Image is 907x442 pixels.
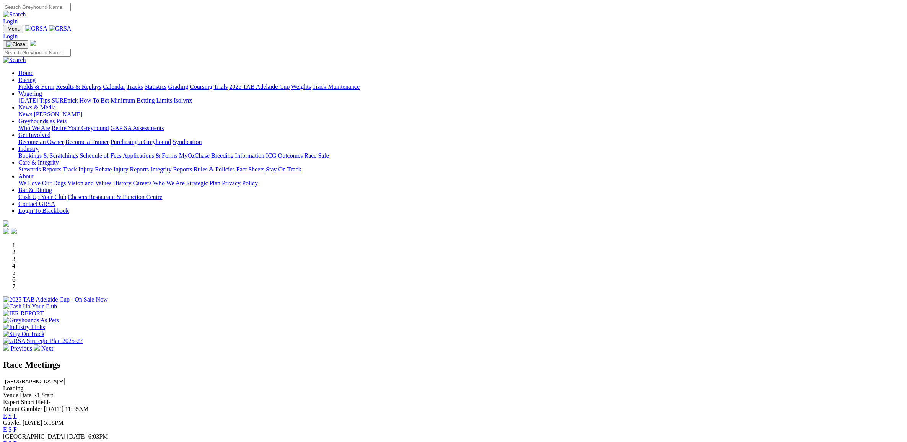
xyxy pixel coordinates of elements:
a: Race Safe [304,152,329,159]
a: [DATE] Tips [18,97,50,104]
a: Fact Sheets [236,166,264,173]
a: Contact GRSA [18,201,55,207]
span: Date [20,392,31,398]
button: Toggle navigation [3,40,28,49]
a: Bookings & Scratchings [18,152,78,159]
a: Home [18,70,33,76]
a: Integrity Reports [150,166,192,173]
a: News & Media [18,104,56,111]
a: Cash Up Your Club [18,194,66,200]
a: Schedule of Fees [80,152,121,159]
span: [GEOGRAPHIC_DATA] [3,433,65,440]
a: Login [3,18,18,24]
div: Industry [18,152,904,159]
a: About [18,173,34,179]
a: MyOzChase [179,152,210,159]
div: Bar & Dining [18,194,904,201]
img: Stay On Track [3,331,44,338]
span: 5:18PM [44,419,64,426]
img: 2025 TAB Adelaide Cup - On Sale Now [3,296,108,303]
span: Menu [8,26,20,32]
a: F [13,413,17,419]
img: Greyhounds As Pets [3,317,59,324]
a: Purchasing a Greyhound [111,139,171,145]
a: News [18,111,32,117]
a: Breeding Information [211,152,264,159]
img: Search [3,57,26,64]
a: Trials [213,83,228,90]
a: History [113,180,131,186]
a: Weights [291,83,311,90]
a: How To Bet [80,97,109,104]
a: Care & Integrity [18,159,59,166]
span: Next [41,345,53,352]
span: Expert [3,399,20,405]
a: [PERSON_NAME] [34,111,82,117]
span: 11:35AM [65,406,89,412]
a: Syndication [173,139,202,145]
img: GRSA [25,25,47,32]
img: Cash Up Your Club [3,303,57,310]
a: GAP SA Assessments [111,125,164,131]
a: Previous [3,345,34,352]
a: S [8,413,12,419]
button: Toggle navigation [3,25,23,33]
a: Racing [18,77,36,83]
a: Wagering [18,90,42,97]
a: Coursing [190,83,212,90]
h2: Race Meetings [3,360,904,370]
a: 2025 TAB Adelaide Cup [229,83,290,90]
a: Who We Are [18,125,50,131]
span: Gawler [3,419,21,426]
img: GRSA Strategic Plan 2025-27 [3,338,83,344]
img: Close [6,41,25,47]
div: Racing [18,83,904,90]
a: Statistics [145,83,167,90]
div: News & Media [18,111,904,118]
a: Vision and Values [67,180,111,186]
a: We Love Our Dogs [18,180,66,186]
a: Track Injury Rebate [63,166,112,173]
a: Careers [133,180,151,186]
a: Get Involved [18,132,50,138]
a: Applications & Forms [123,152,177,159]
a: Minimum Betting Limits [111,97,172,104]
a: Tracks [127,83,143,90]
span: [DATE] [23,419,42,426]
a: Login To Blackbook [18,207,69,214]
a: Next [34,345,53,352]
span: Previous [11,345,32,352]
a: E [3,413,7,419]
a: Retire Your Greyhound [52,125,109,131]
a: Grading [168,83,188,90]
a: Fields & Form [18,83,54,90]
img: IER REPORT [3,310,44,317]
img: Industry Links [3,324,45,331]
span: [DATE] [44,406,64,412]
img: logo-grsa-white.png [3,220,9,227]
span: R1 Start [33,392,53,398]
span: Fields [36,399,50,405]
a: Strategic Plan [186,180,220,186]
a: Privacy Policy [222,180,258,186]
span: Mount Gambier [3,406,42,412]
a: Rules & Policies [194,166,235,173]
img: GRSA [49,25,72,32]
a: Chasers Restaurant & Function Centre [68,194,162,200]
div: Greyhounds as Pets [18,125,904,132]
a: S [8,426,12,433]
a: Who We Are [153,180,185,186]
div: Care & Integrity [18,166,904,173]
a: Results & Replays [56,83,101,90]
img: logo-grsa-white.png [30,40,36,46]
a: E [3,426,7,433]
a: Calendar [103,83,125,90]
a: F [13,426,17,433]
span: Venue [3,392,18,398]
span: [DATE] [67,433,87,440]
a: Greyhounds as Pets [18,118,67,124]
a: Track Maintenance [313,83,360,90]
span: Short [21,399,34,405]
a: Become an Owner [18,139,64,145]
input: Search [3,3,71,11]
